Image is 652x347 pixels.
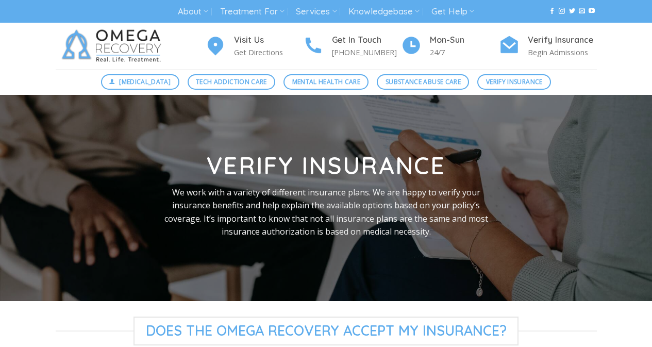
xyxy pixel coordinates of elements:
span: Substance Abuse Care [386,77,461,87]
img: Omega Recovery [56,23,172,69]
span: Does The Omega Recovery Accept My Insurance? [133,317,519,345]
a: Tech Addiction Care [188,74,276,90]
a: Follow on Instagram [559,8,565,15]
a: Visit Us Get Directions [205,34,303,59]
a: Treatment For [220,2,285,21]
p: Begin Admissions [528,46,597,58]
span: Verify Insurance [486,77,543,87]
h4: Mon-Sun [430,34,499,47]
a: Services [296,2,337,21]
a: Get In Touch [PHONE_NUMBER] [303,34,401,59]
p: We work with a variety of different insurance plans. We are happy to verify your insurance benefi... [159,186,493,239]
a: Knowledgebase [348,2,420,21]
a: Send us an email [579,8,585,15]
a: Follow on YouTube [589,8,595,15]
h4: Verify Insurance [528,34,597,47]
p: Get Directions [234,46,303,58]
span: Mental Health Care [292,77,360,87]
a: [MEDICAL_DATA] [101,74,179,90]
a: Follow on Facebook [549,8,555,15]
p: [PHONE_NUMBER] [332,46,401,58]
a: Verify Insurance Begin Admissions [499,34,597,59]
h4: Visit Us [234,34,303,47]
span: [MEDICAL_DATA] [119,77,171,87]
span: Tech Addiction Care [196,77,267,87]
a: Follow on Twitter [569,8,575,15]
strong: Verify Insurance [207,151,445,180]
a: Get Help [431,2,474,21]
a: About [178,2,208,21]
p: 24/7 [430,46,499,58]
a: Verify Insurance [477,74,551,90]
h4: Get In Touch [332,34,401,47]
a: Substance Abuse Care [377,74,469,90]
a: Mental Health Care [283,74,369,90]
